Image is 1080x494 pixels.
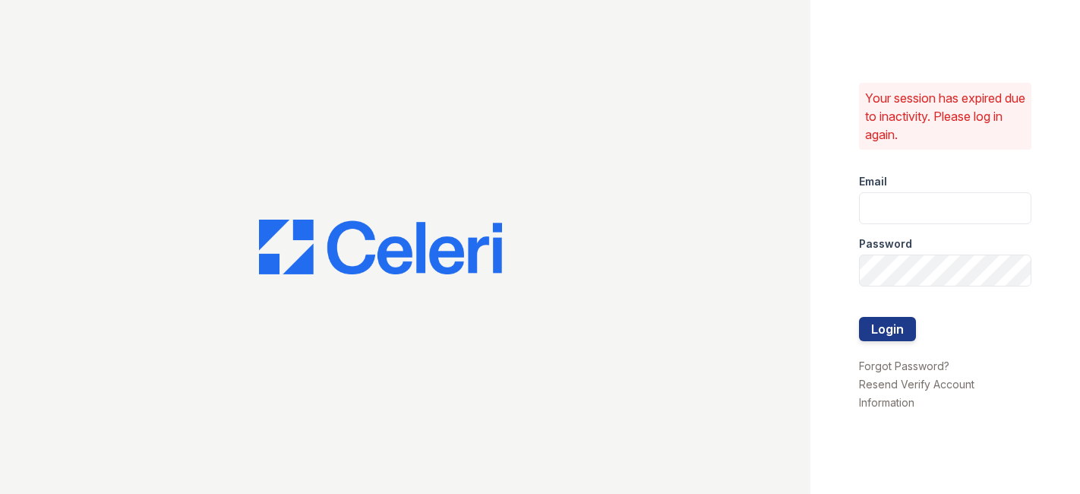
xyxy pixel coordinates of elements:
button: Login [859,317,916,341]
label: Email [859,174,887,189]
p: Your session has expired due to inactivity. Please log in again. [865,89,1026,144]
img: CE_Logo_Blue-a8612792a0a2168367f1c8372b55b34899dd931a85d93a1a3d3e32e68fde9ad4.png [259,220,502,274]
label: Password [859,236,912,252]
a: Forgot Password? [859,359,949,372]
a: Resend Verify Account Information [859,378,974,409]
